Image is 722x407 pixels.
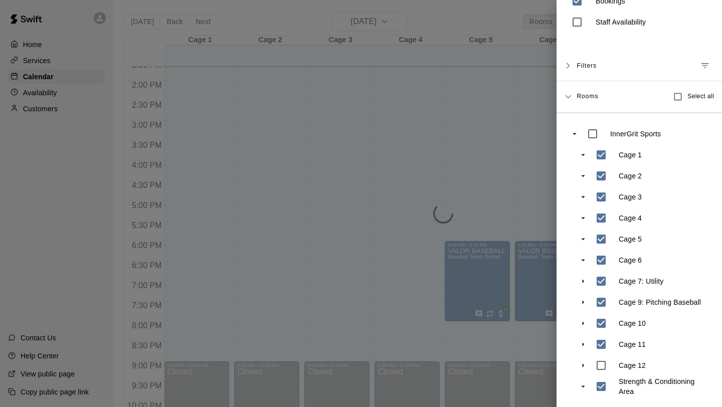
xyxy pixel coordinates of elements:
p: Cage 12 [619,360,646,370]
span: Rooms [577,92,598,100]
div: FiltersManage filters [557,51,722,81]
p: Cage 7: Utility [619,276,663,286]
p: Cage 4 [619,213,642,223]
ul: swift facility view [567,123,712,397]
p: Cage 3 [619,192,642,202]
span: Filters [577,57,597,75]
p: Strength & Conditioning Area [619,376,708,396]
p: Cage 1 [619,150,642,160]
p: Cage 6 [619,255,642,265]
p: Cage 5 [619,234,642,244]
div: RoomsSelect all [557,81,722,113]
span: Select all [687,92,714,102]
button: Manage filters [696,57,714,75]
p: Cage 11 [619,339,646,349]
p: InnerGrit Sports [610,129,661,139]
p: Cage 2 [619,171,642,181]
p: Staff Availability [596,17,646,27]
p: Cage 9: Pitching Baseball [619,297,701,307]
p: Cage 10 [619,318,646,328]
